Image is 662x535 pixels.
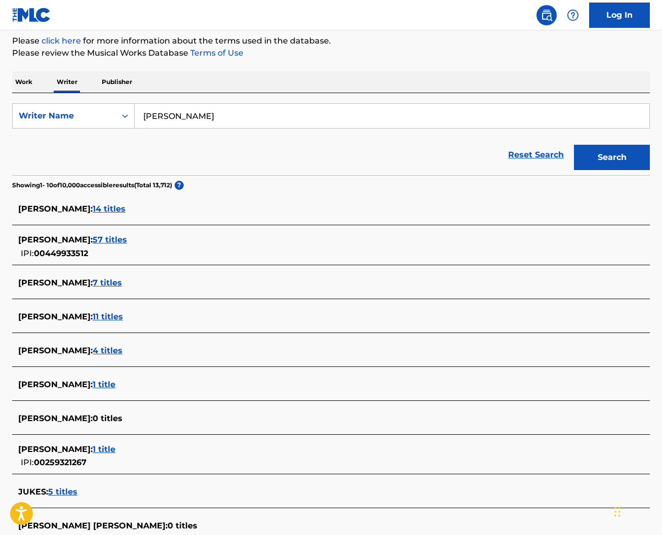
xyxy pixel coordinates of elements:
[21,249,34,258] span: IPI:
[536,5,557,25] a: Public Search
[12,35,650,47] p: Please for more information about the terms used in the database.
[93,235,127,244] span: 57 titles
[18,235,93,244] span: [PERSON_NAME] :
[34,458,87,467] span: 00259321267
[54,71,80,93] p: Writer
[93,346,122,355] span: 4 titles
[99,71,135,93] p: Publisher
[93,204,126,214] span: 14 titles
[18,380,93,389] span: [PERSON_NAME] :
[611,486,662,535] iframe: Chat Widget
[12,181,172,190] p: Showing 1 - 10 of 10,000 accessible results (Total 13,712 )
[18,312,93,321] span: [PERSON_NAME] :
[563,5,583,25] div: Help
[18,278,93,287] span: [PERSON_NAME] :
[12,8,51,22] img: MLC Logo
[93,414,122,423] span: 0 titles
[18,204,93,214] span: [PERSON_NAME] :
[188,48,243,58] a: Terms of Use
[93,444,115,454] span: 1 title
[589,3,650,28] a: Log In
[18,521,168,530] span: [PERSON_NAME] [PERSON_NAME] :
[18,414,93,423] span: [PERSON_NAME] :
[21,458,34,467] span: IPI:
[168,521,197,530] span: 0 titles
[567,9,579,21] img: help
[34,249,88,258] span: 00449933512
[12,71,35,93] p: Work
[93,312,123,321] span: 11 titles
[42,36,81,46] a: click here
[12,103,650,175] form: Search Form
[12,47,650,59] p: Please review the Musical Works Database
[541,9,553,21] img: search
[18,346,93,355] span: [PERSON_NAME] :
[48,487,77,497] span: 5 titles
[93,278,122,287] span: 7 titles
[503,144,569,166] a: Reset Search
[175,181,184,190] span: ?
[574,145,650,170] button: Search
[614,497,620,527] div: Drag
[18,487,48,497] span: JUKES :
[18,444,93,454] span: [PERSON_NAME] :
[19,110,110,122] div: Writer Name
[93,380,115,389] span: 1 title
